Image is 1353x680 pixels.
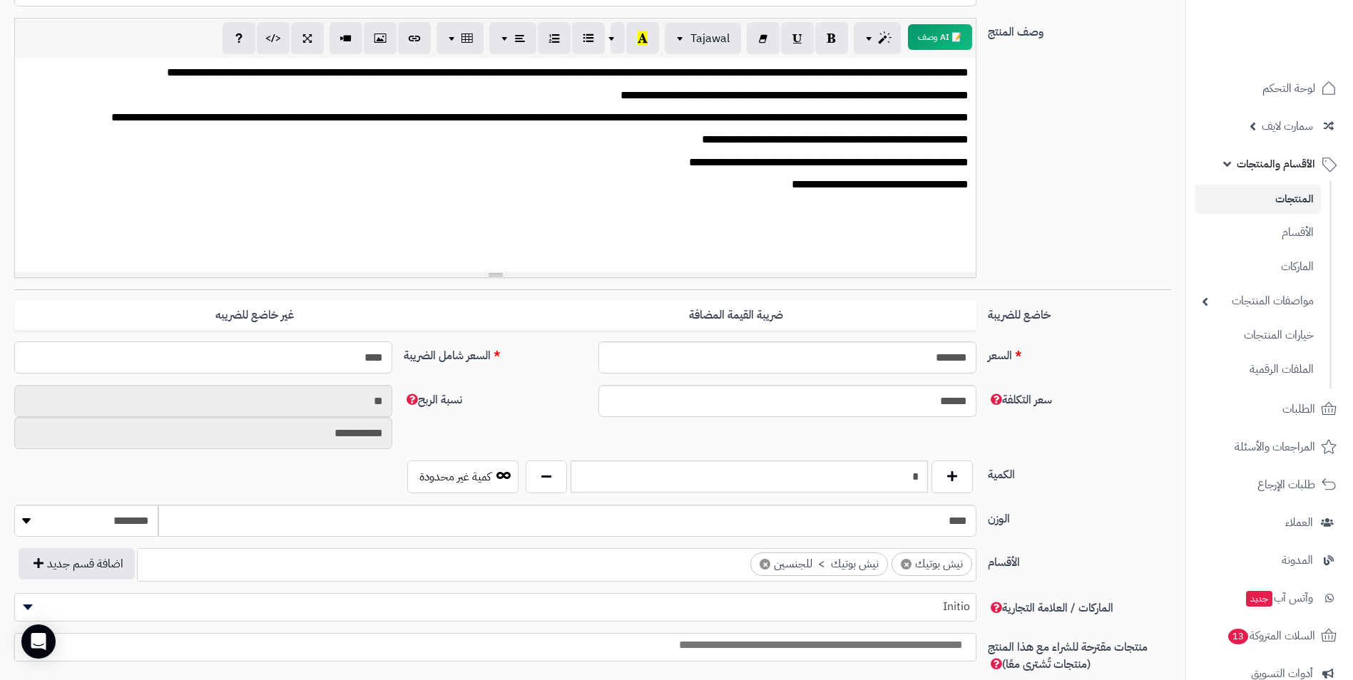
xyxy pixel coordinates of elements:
a: المدونة [1195,543,1344,577]
label: ضريبة القيمة المضافة [496,301,976,330]
span: العملاء [1285,512,1313,532]
a: مواصفات المنتجات [1195,286,1321,316]
a: الأقسام [1195,217,1321,248]
span: منتجات مقترحة للشراء مع هذا المنتج (منتجات تُشترى معًا) [988,639,1148,673]
span: طلبات الإرجاع [1257,475,1315,495]
a: الطلبات [1195,392,1344,426]
span: جديد [1246,591,1272,607]
span: المراجعات والأسئلة [1235,437,1315,457]
span: سمارت لايف [1262,116,1313,136]
span: المدونة [1282,550,1313,570]
span: Initio [15,596,976,617]
a: المراجعات والأسئلة [1195,430,1344,464]
a: الماركات [1195,252,1321,282]
label: الوزن [982,505,1177,527]
label: غير خاضع للضريبه [14,301,495,330]
span: 13 [1228,629,1248,644]
button: 📝 AI وصف [908,24,972,50]
div: Open Intercom Messenger [21,624,56,659]
li: نيش بوتيك > للجنسين [750,552,888,576]
a: طلبات الإرجاع [1195,468,1344,502]
a: السلات المتروكة13 [1195,619,1344,653]
span: × [901,559,912,570]
a: لوحة التحكم [1195,71,1344,105]
a: خيارات المنتجات [1195,320,1321,351]
span: وآتس آب [1245,588,1313,608]
span: Tajawal [690,30,730,47]
img: logo-2.png [1256,38,1339,68]
a: العملاء [1195,505,1344,540]
span: سعر التكلفة [988,391,1052,408]
span: الماركات / العلامة التجارية [988,599,1113,617]
label: السعر شامل الضريبة [398,341,593,364]
span: الطلبات [1282,399,1315,419]
span: لوحة التحكم [1262,78,1315,98]
label: خاضع للضريبة [982,301,1177,324]
span: السلات المتروكة [1227,626,1315,646]
span: Initio [14,593,976,622]
button: اضافة قسم جديد [19,548,135,579]
label: السعر [982,341,1177,364]
a: وآتس آبجديد [1195,581,1344,615]
span: نسبة الربح [404,391,462,408]
a: المنتجات [1195,185,1321,214]
a: الملفات الرقمية [1195,354,1321,385]
label: الأقسام [982,548,1177,571]
span: × [760,559,770,570]
label: وصف المنتج [982,18,1177,41]
button: Tajawal [665,23,741,54]
span: الأقسام والمنتجات [1237,154,1315,174]
label: الكمية [982,460,1177,483]
li: نيش بوتيك [892,552,972,576]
